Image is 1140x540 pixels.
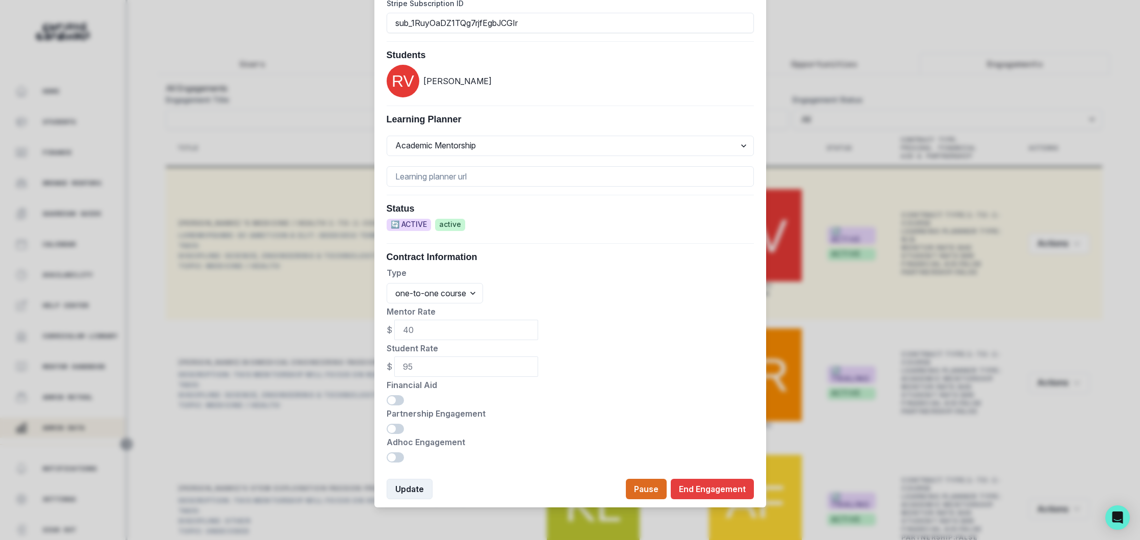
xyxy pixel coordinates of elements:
p: [PERSON_NAME] [423,75,492,87]
button: Update [387,479,433,499]
p: Student Rate [387,342,754,354]
h3: Status [387,203,754,215]
p: Type [387,267,754,279]
h3: Students [387,50,754,61]
p: $ [387,324,392,336]
h3: Learning Planner [387,114,754,125]
img: svg [387,65,419,97]
div: Open Intercom Messenger [1105,505,1130,530]
span: active [435,219,465,231]
button: End Engagement [671,479,754,499]
p: Financial Aid [387,379,754,391]
p: $ [387,361,392,373]
span: 🔄 ACTIVE [387,219,431,231]
h3: Contract Information [387,252,754,263]
input: Learning planner url [387,166,754,187]
p: Adhoc Engagement [387,436,754,448]
button: Pause [626,479,667,499]
p: Mentor Rate [387,305,754,318]
p: Partnership Engagement [387,407,754,420]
